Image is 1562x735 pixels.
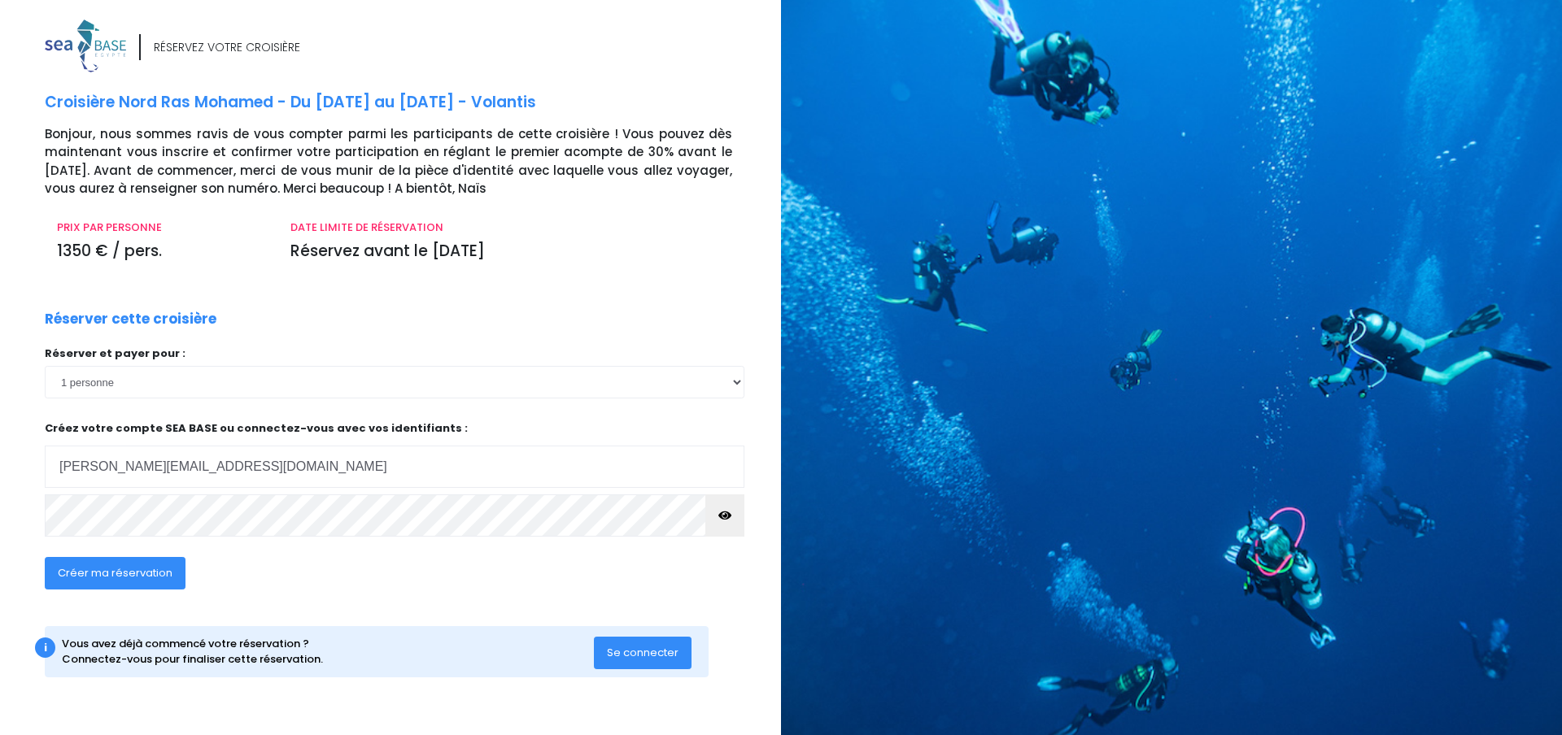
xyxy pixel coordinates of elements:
[154,39,300,56] div: RÉSERVEZ VOTRE CROISIÈRE
[45,125,769,198] p: Bonjour, nous sommes ravis de vous compter parmi les participants de cette croisière ! Vous pouve...
[57,240,266,263] p: 1350 € / pers.
[594,637,692,669] button: Se connecter
[45,557,185,589] button: Créer ma réservation
[45,346,744,362] p: Réserver et payer pour :
[594,645,692,659] a: Se connecter
[45,91,769,115] p: Croisière Nord Ras Mohamed - Du [DATE] au [DATE] - Volantis
[45,446,744,488] input: Adresse email
[290,220,732,236] p: DATE LIMITE DE RÉSERVATION
[35,637,55,658] div: i
[45,20,126,72] img: logo_color1.png
[58,565,172,581] span: Créer ma réservation
[45,420,744,488] p: Créez votre compte SEA BASE ou connectez-vous avec vos identifiants :
[45,309,216,330] p: Réserver cette croisière
[290,240,732,263] p: Réservez avant le [DATE]
[62,636,595,668] div: Vous avez déjà commencé votre réservation ? Connectez-vous pour finaliser cette réservation.
[607,645,678,660] span: Se connecter
[57,220,266,236] p: PRIX PAR PERSONNE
